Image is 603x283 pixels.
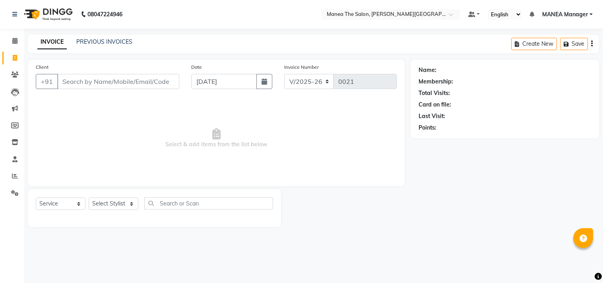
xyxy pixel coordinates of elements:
label: Client [36,64,48,71]
div: Card on file: [419,101,451,109]
a: PREVIOUS INVOICES [76,38,132,45]
input: Search by Name/Mobile/Email/Code [57,74,179,89]
button: Create New [511,38,557,50]
input: Search or Scan [144,197,273,209]
div: Name: [419,66,436,74]
span: MANEA Manager [542,10,588,19]
a: INVOICE [37,35,67,49]
b: 08047224946 [87,3,122,25]
div: Last Visit: [419,112,445,120]
label: Invoice Number [284,64,319,71]
div: Total Visits: [419,89,450,97]
button: Save [560,38,588,50]
iframe: chat widget [570,251,595,275]
div: Membership: [419,78,453,86]
span: Select & add items from the list below [36,99,397,178]
img: logo [20,3,75,25]
button: +91 [36,74,58,89]
label: Date [191,64,202,71]
div: Points: [419,124,436,132]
